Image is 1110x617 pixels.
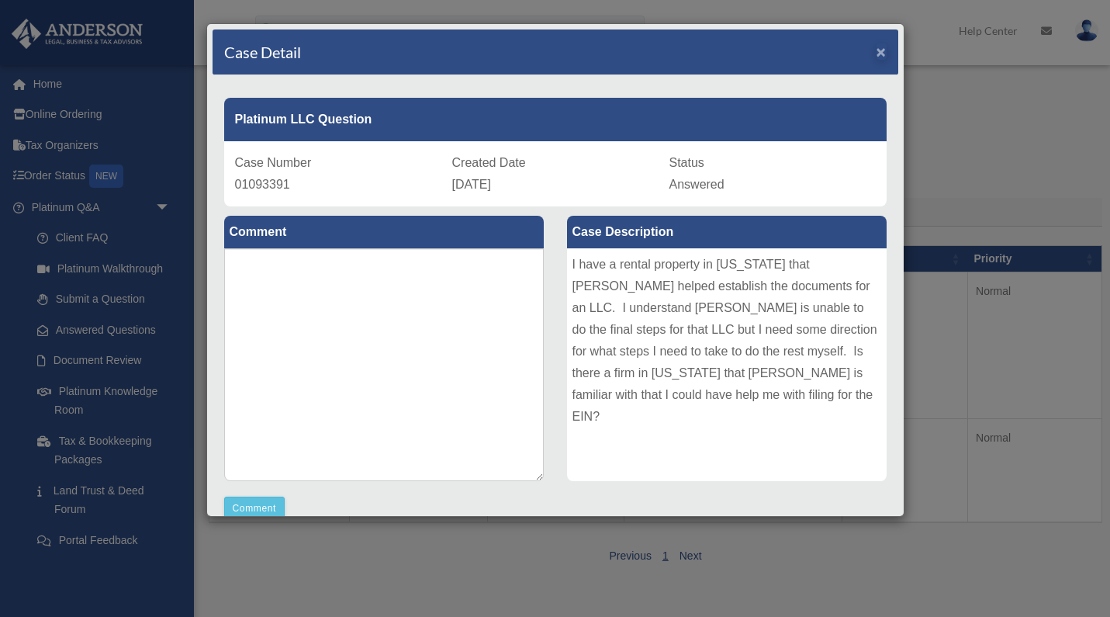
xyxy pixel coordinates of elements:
[224,98,887,141] div: Platinum LLC Question
[224,497,285,520] button: Comment
[224,41,301,63] h4: Case Detail
[224,216,544,248] label: Comment
[235,156,312,169] span: Case Number
[877,43,887,61] span: ×
[669,156,704,169] span: Status
[877,43,887,60] button: Close
[452,178,491,191] span: [DATE]
[452,156,526,169] span: Created Date
[235,178,290,191] span: 01093391
[567,248,887,481] div: I have a rental property in [US_STATE] that [PERSON_NAME] helped establish the documents for an L...
[669,178,724,191] span: Answered
[567,216,887,248] label: Case Description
